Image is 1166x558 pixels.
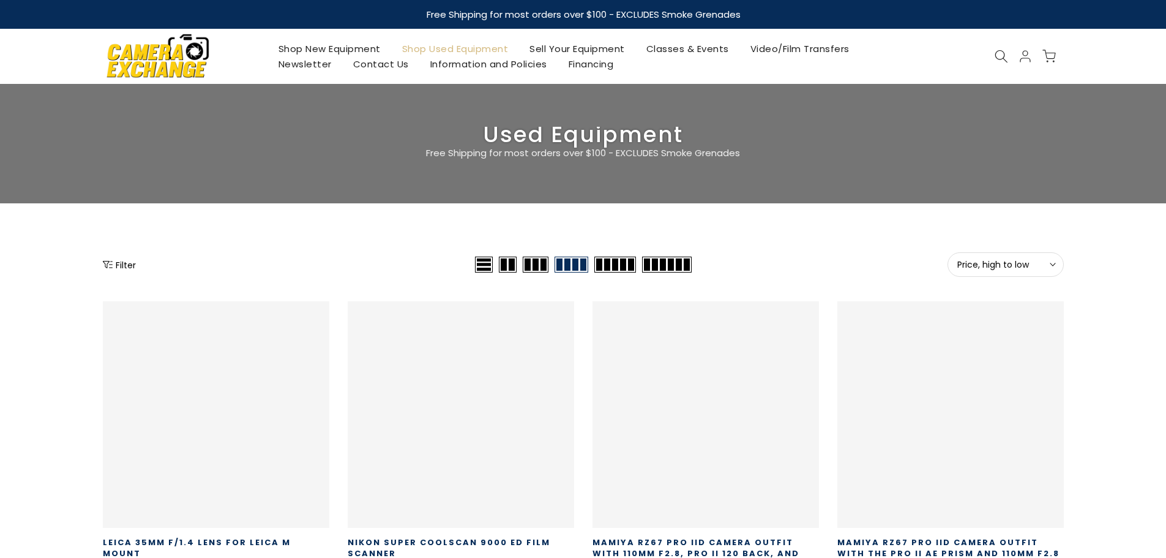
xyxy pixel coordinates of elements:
a: Shop New Equipment [267,41,391,56]
p: Free Shipping for most orders over $100 - EXCLUDES Smoke Grenades [354,146,813,160]
a: Sell Your Equipment [519,41,636,56]
a: Shop Used Equipment [391,41,519,56]
a: Classes & Events [635,41,739,56]
span: Price, high to low [957,259,1054,270]
a: Financing [558,56,624,72]
a: Contact Us [342,56,419,72]
a: Information and Policies [419,56,558,72]
strong: Free Shipping for most orders over $100 - EXCLUDES Smoke Grenades [426,8,740,21]
button: Show filters [103,258,136,271]
a: Video/Film Transfers [739,41,860,56]
button: Price, high to low [947,252,1064,277]
a: Newsletter [267,56,342,72]
h3: Used Equipment [103,127,1064,143]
